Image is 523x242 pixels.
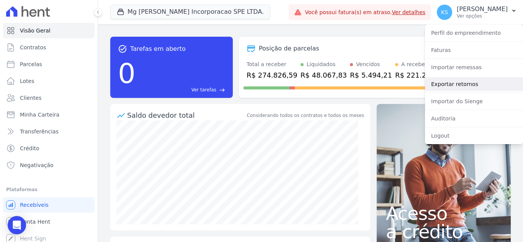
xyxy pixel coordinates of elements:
a: Parcelas [3,57,95,72]
a: Faturas [425,43,523,57]
div: A receber [401,60,427,68]
div: Plataformas [6,185,92,194]
span: Conta Hent [20,218,50,226]
span: Minha Carteira [20,111,59,119]
span: Lotes [20,77,34,85]
a: Auditoria [425,112,523,125]
span: KS [441,10,448,15]
div: R$ 221.264,55 [395,70,446,80]
a: Contratos [3,40,95,55]
p: [PERSON_NAME] [457,5,508,13]
span: Você possui fatura(s) em atraso. [305,8,425,16]
a: Conta Hent [3,214,95,229]
div: Vencidos [356,60,380,68]
span: Tarefas em aberto [130,44,186,54]
div: 0 [118,54,136,93]
span: east [219,87,225,93]
button: KS [PERSON_NAME] Ver opções [431,2,523,23]
a: Negativação [3,158,95,173]
p: Ver opções [457,13,508,19]
a: Logout [425,129,523,143]
span: Ver tarefas [191,86,216,93]
a: Ver tarefas east [139,86,225,93]
span: Transferências [20,128,59,135]
div: Considerando todos os contratos e todos os meses [247,112,364,119]
a: Lotes [3,73,95,89]
div: Total a receber [247,60,297,68]
a: Importar do Sienge [425,94,523,108]
span: Clientes [20,94,41,102]
a: Recebíveis [3,197,95,213]
a: Exportar retornos [425,77,523,91]
div: R$ 48.067,83 [301,70,347,80]
div: Liquidados [307,60,336,68]
span: Acesso [386,204,502,223]
a: Crédito [3,141,95,156]
div: Posição de parcelas [259,44,319,53]
span: Negativação [20,161,54,169]
a: Ver detalhes [392,9,426,15]
a: Minha Carteira [3,107,95,122]
a: Perfil do empreendimento [425,26,523,40]
a: Visão Geral [3,23,95,38]
a: Clientes [3,90,95,106]
div: R$ 274.826,59 [247,70,297,80]
a: Transferências [3,124,95,139]
span: task_alt [118,44,127,54]
button: Mg [PERSON_NAME] Incorporacao SPE LTDA. [110,5,270,19]
span: Crédito [20,145,39,152]
span: Recebíveis [20,201,49,209]
div: R$ 5.494,21 [350,70,392,80]
span: Visão Geral [20,27,51,34]
span: Contratos [20,44,46,51]
span: Parcelas [20,60,42,68]
span: a crédito [386,223,502,241]
div: Saldo devedor total [127,110,245,120]
a: Importar remessas [425,60,523,74]
div: Open Intercom Messenger [8,216,26,234]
